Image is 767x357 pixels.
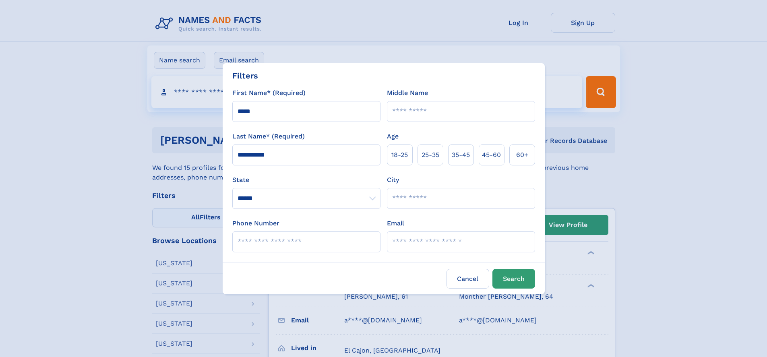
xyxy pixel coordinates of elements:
[387,132,399,141] label: Age
[387,175,399,185] label: City
[482,150,501,160] span: 45‑60
[232,132,305,141] label: Last Name* (Required)
[452,150,470,160] span: 35‑45
[447,269,489,289] label: Cancel
[232,175,380,185] label: State
[387,219,404,228] label: Email
[232,88,306,98] label: First Name* (Required)
[232,219,279,228] label: Phone Number
[516,150,528,160] span: 60+
[387,88,428,98] label: Middle Name
[422,150,439,160] span: 25‑35
[232,70,258,82] div: Filters
[391,150,408,160] span: 18‑25
[492,269,535,289] button: Search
